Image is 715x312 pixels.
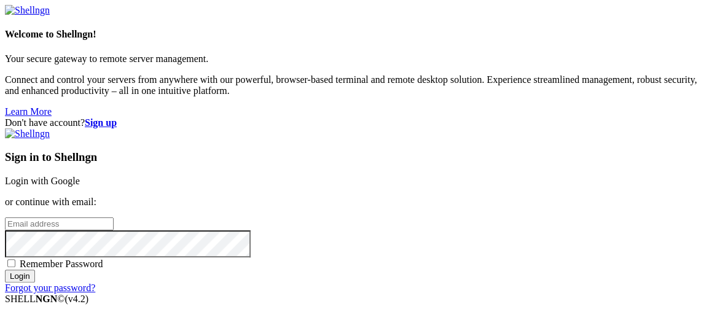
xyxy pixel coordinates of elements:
span: SHELL © [5,294,88,304]
img: Shellngn [5,128,50,139]
a: Login with Google [5,176,80,186]
p: Connect and control your servers from anywhere with our powerful, browser-based terminal and remo... [5,74,710,96]
a: Sign up [85,117,117,128]
p: Your secure gateway to remote server management. [5,53,710,64]
h3: Sign in to Shellngn [5,150,710,164]
div: Don't have account? [5,117,710,128]
span: Remember Password [20,259,103,269]
a: Learn More [5,106,52,117]
h4: Welcome to Shellngn! [5,29,710,40]
span: 4.2.0 [65,294,89,304]
input: Remember Password [7,259,15,267]
a: Forgot your password? [5,283,95,293]
input: Login [5,270,35,283]
b: NGN [36,294,58,304]
input: Email address [5,217,114,230]
img: Shellngn [5,5,50,16]
p: or continue with email: [5,197,710,208]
